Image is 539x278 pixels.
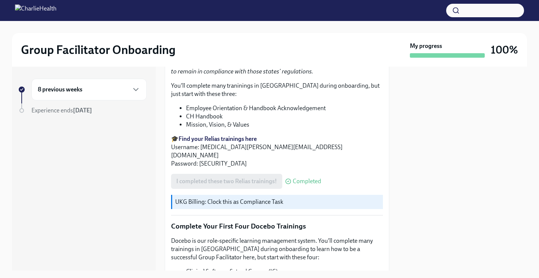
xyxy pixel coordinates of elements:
p: UKG Billing: Clock this as Compliance Task [175,198,380,206]
p: Complete Your First Four Docebo Trainings [171,221,383,231]
p: You'll complete many traninings in [GEOGRAPHIC_DATA] during onboarding, but just start with these... [171,82,383,98]
p: 🎓 Username: [MEDICAL_DATA][PERSON_NAME][EMAIL_ADDRESS][DOMAIN_NAME] Password: [SECURITY_DATA] [171,135,383,168]
img: CharlieHealth [15,4,57,16]
li: Employee Orientation & Handbook Acknowledgement [186,104,383,112]
p: Docebo is our role-specific learning management system. You'll complete many trainings in [GEOGRA... [171,237,383,262]
span: Completed [293,178,321,184]
li: CH Handbook [186,112,383,121]
strong: My progress [410,42,442,50]
span: Experience ends [31,107,92,114]
li: Clinical Software Setup | Groups (IC) [186,268,383,276]
h6: 8 previous weeks [38,85,82,94]
h3: 100% [491,43,518,57]
strong: [DATE] [73,107,92,114]
a: Find your Relias trainings here [179,135,257,142]
li: Mission, Vision, & Values [186,121,383,129]
h2: Group Facilitator Onboarding [21,42,176,57]
div: 8 previous weeks [31,79,147,100]
em: We work with clients across the country in various ways, so we require everyone to complete train... [171,51,379,75]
